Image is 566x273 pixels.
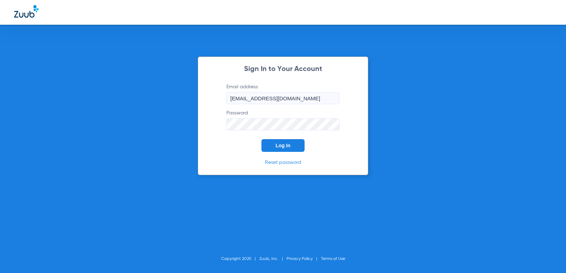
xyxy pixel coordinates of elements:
label: Email address [226,83,340,104]
label: Password [226,109,340,130]
li: Copyright 2025 [221,255,259,262]
a: Terms of Use [321,257,345,261]
span: Log In [276,143,290,148]
input: Email address [226,92,340,104]
img: Zuub Logo [14,5,39,18]
button: Log In [261,139,305,152]
a: Reset password [265,160,301,165]
input: Password [226,118,340,130]
a: Privacy Policy [287,257,313,261]
h2: Sign In to Your Account [216,66,350,73]
li: Zuub, Inc. [259,255,287,262]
